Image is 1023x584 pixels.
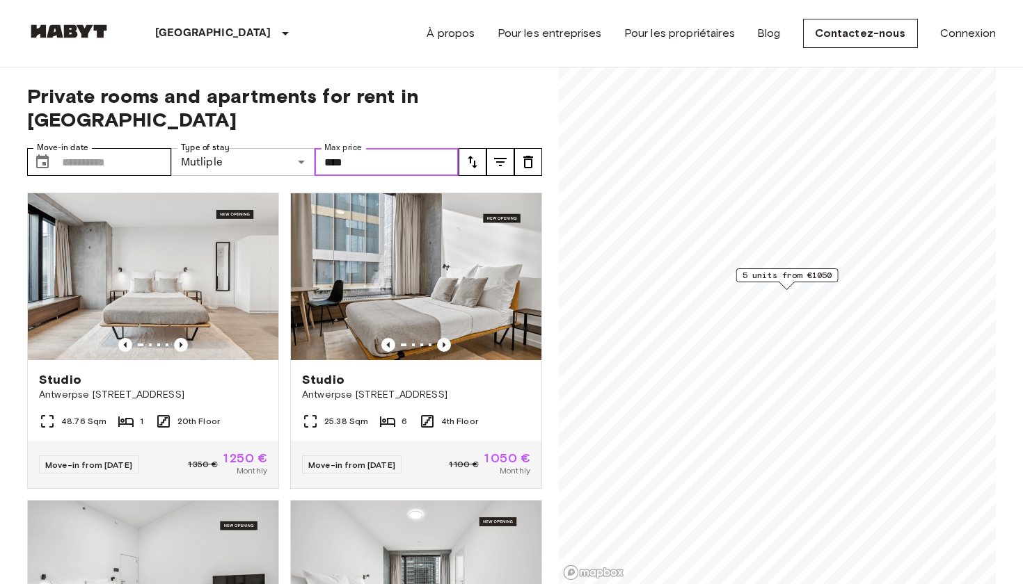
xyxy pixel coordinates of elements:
span: 1 100 € [449,458,479,471]
button: tune [514,148,542,176]
label: Type of stay [181,142,230,154]
span: 5 units from €1050 [743,269,832,282]
a: À propos [427,25,475,42]
span: 1 350 € [188,458,218,471]
label: Move-in date [37,142,88,154]
span: 25.38 Sqm [324,415,368,428]
span: Studio [39,371,81,388]
a: Connexion [940,25,996,42]
label: Max price [324,142,362,154]
span: 6 [402,415,407,428]
button: Previous image [381,338,395,352]
span: Monthly [237,464,267,477]
div: Map marker [736,268,839,290]
button: tune [486,148,514,176]
span: 1 [140,415,143,428]
p: [GEOGRAPHIC_DATA] [155,25,271,42]
button: tune [459,148,486,176]
a: Blog [757,25,781,42]
div: Mutliple [171,148,315,176]
button: Previous image [437,338,451,352]
img: Marketing picture of unit BE-23-003-084-001 [28,193,278,360]
span: 1 050 € [484,452,530,464]
span: Move-in from [DATE] [308,460,395,470]
a: Contactez-nous [803,19,918,48]
button: Previous image [174,338,188,352]
a: Pour les entreprises [498,25,602,42]
a: Marketing picture of unit BE-23-003-084-001Previous imagePrevious imageStudioAntwerpse [STREET_AD... [27,193,279,489]
button: Choose date [29,148,56,176]
a: Marketing picture of unit BE-23-003-012-001Previous imagePrevious imageStudioAntwerpse [STREET_AD... [290,193,542,489]
span: Private rooms and apartments for rent in [GEOGRAPHIC_DATA] [27,84,542,131]
span: Monthly [500,464,530,477]
span: Antwerpse [STREET_ADDRESS] [39,388,267,402]
span: Move-in from [DATE] [45,460,132,470]
img: Habyt [27,24,111,38]
span: Antwerpse [STREET_ADDRESS] [302,388,530,402]
button: Previous image [118,338,132,352]
a: Mapbox logo [563,565,624,581]
span: 1 250 € [223,452,267,464]
span: 4th Floor [441,415,478,428]
span: 20th Floor [177,415,221,428]
span: Studio [302,371,344,388]
span: 48.76 Sqm [61,415,106,428]
a: Pour les propriétaires [624,25,735,42]
img: Marketing picture of unit BE-23-003-012-001 [291,193,541,360]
